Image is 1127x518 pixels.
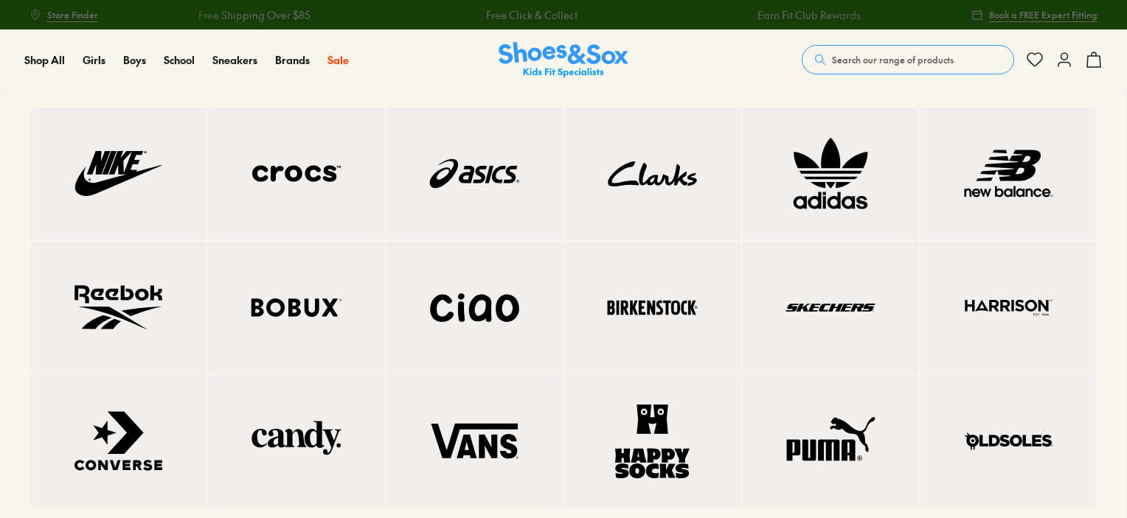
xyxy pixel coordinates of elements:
[832,53,954,66] span: Search our range of products
[971,1,1097,28] a: Book a FREE Expert Fitting
[327,52,349,67] span: Sale
[756,7,859,23] a: Earn Fit Club Rewards
[499,42,628,78] a: Shoes & Sox
[212,52,257,67] span: Sneakers
[499,42,628,78] img: SNS_Logo_Responsive.svg
[47,8,98,21] span: Store Finder
[83,52,105,67] span: Girls
[30,1,98,28] a: Store Finder
[123,52,146,67] span: Boys
[327,52,349,68] a: Sale
[197,7,309,23] a: Free Shipping Over $85
[164,52,195,68] a: School
[485,7,576,23] a: Free Click & Collect
[24,52,65,67] span: Shop All
[275,52,310,68] a: Brands
[989,8,1097,21] span: Book a FREE Expert Fitting
[83,52,105,68] a: Girls
[275,52,310,67] span: Brands
[164,52,195,67] span: School
[123,52,146,68] a: Boys
[24,52,65,68] a: Shop All
[212,52,257,68] a: Sneakers
[7,5,52,49] button: Open gorgias live chat
[802,45,1014,74] button: Search our range of products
